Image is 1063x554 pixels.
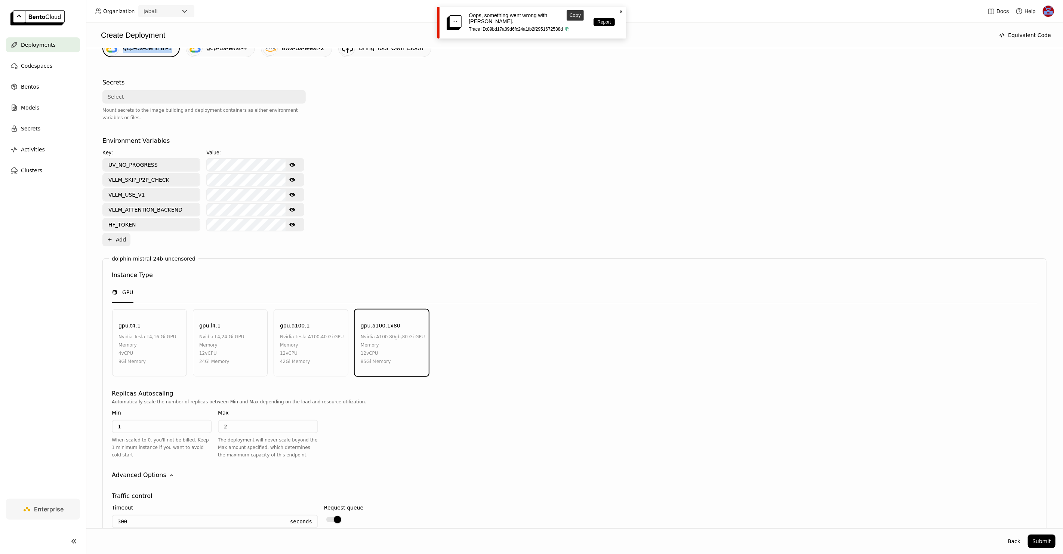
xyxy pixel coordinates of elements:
[112,271,153,280] div: Instance Type
[118,357,183,366] div: 9Gi Memory
[144,7,158,15] div: jabali
[6,142,80,157] a: Activities
[21,103,39,112] span: Models
[34,505,64,513] span: Enterprise
[594,18,614,26] a: Report
[281,44,324,52] span: aws-us-west-2
[1016,7,1036,15] div: Help
[102,136,170,145] div: Environment Variables
[21,61,52,70] span: Codespaces
[112,492,152,501] div: Traffic control
[6,499,80,520] a: Enterprise
[987,7,1009,15] a: Docs
[361,334,401,339] span: nvidia a100 80gb
[112,471,166,480] div: Advanced Options
[102,233,130,246] button: Add
[354,309,429,376] div: gpu.a100.1x80nvidia a100 80gb,80 Gi GPU Memory12vCPU85Gi Memory
[359,44,423,52] span: Bring Your Own Cloud
[206,44,247,52] span: gcp-us-east-4
[199,357,264,366] div: 24Gi Memory
[21,82,39,91] span: Bentos
[1043,6,1054,17] img: Jhonatan Oliveira
[1028,535,1056,548] button: Submit
[289,207,295,213] svg: Show password text
[361,321,400,330] div: gpu.a100.1x80
[186,39,255,57] div: gcp-us-east-4
[122,289,133,296] span: GPU
[199,321,221,330] div: gpu.l4.1
[280,349,344,357] div: 12 vCPU
[206,148,304,157] div: Value:
[21,124,40,133] span: Secrets
[118,333,183,349] div: , 16 Gi GPU Memory
[286,204,299,216] button: Show password text
[361,357,425,366] div: 85Gi Memory
[112,471,1037,480] div: Advanced Options
[280,333,344,349] div: , 40 Gi GPU Memory
[6,100,80,115] a: Models
[285,515,312,527] div: Seconds
[102,148,200,157] div: Key:
[567,10,584,21] div: Copy
[469,27,586,32] p: Trace ID: 89bd17a89d6fc24a1fb2f2951672538d
[469,12,586,24] p: Oops, something went wrong with [PERSON_NAME].
[280,357,344,366] div: 42Gi Memory
[274,309,348,376] div: gpu.a100.1nvidia tesla a100,40 Gi GPU Memory12vCPU42Gi Memory
[286,159,299,171] button: Show password text
[112,504,133,512] div: Timeout
[286,219,299,231] button: Show password text
[6,121,80,136] a: Secrets
[103,189,200,201] input: Key
[103,8,135,15] span: Organization
[112,256,195,262] label: dolphin-mistral-24b-uncensored
[218,409,229,417] div: Max
[103,174,200,186] input: Key
[168,472,175,479] svg: Down
[112,389,173,398] div: Replicas Autoscaling
[199,349,264,357] div: 12 vCPU
[102,78,124,87] div: Secrets
[338,39,431,57] a: Bring Your Own Cloud
[289,162,295,168] svg: Show password text
[361,333,425,349] div: , 80 Gi GPU Memory
[123,44,172,52] span: gcp-us-central-1
[21,145,45,154] span: Activities
[112,409,121,417] div: Min
[118,349,183,357] div: 4 vCPU
[286,174,299,186] button: Show password text
[21,40,56,49] span: Deployments
[218,436,318,459] div: The deployment will never scale beyond the Max amount specified, which determines the maximum cap...
[112,309,187,376] div: gpu.t4.1nvidia tesla t4,16 Gi GPU Memory4vCPU9Gi Memory
[10,10,65,25] img: logo
[103,204,200,216] input: Key
[6,79,80,94] a: Bentos
[102,39,180,57] div: gcp-us-central-1
[199,334,220,339] span: nvidia l4
[996,8,1009,15] span: Docs
[995,28,1056,42] button: Equivalent Code
[280,334,320,339] span: nvidia tesla a100
[1003,535,1025,548] button: Back
[103,219,200,231] input: Key
[1025,8,1036,15] span: Help
[118,334,152,339] span: nvidia tesla t4
[289,192,295,198] svg: Show password text
[118,321,141,330] div: gpu.t4.1
[618,9,624,15] svg: Close
[289,222,295,228] svg: Show password text
[21,166,42,175] span: Clusters
[361,349,425,357] div: 12 vCPU
[280,321,310,330] div: gpu.a100.1
[6,37,80,52] a: Deployments
[112,398,1037,406] div: Automatically scale the number of replicas between Min and Max depending on the load and resource...
[286,189,299,201] button: Show password text
[93,30,992,40] div: Create Deployment
[193,309,268,376] div: gpu.l4.1nvidia l4,24 Gi GPU Memory12vCPU24Gi Memory
[261,39,332,57] div: aws-us-west-2
[103,159,200,171] input: Key
[289,177,295,183] svg: Show password text
[107,237,113,243] svg: Plus
[108,93,124,101] div: Select
[102,107,306,121] div: Mount secrets to the image building and deployment containers as either environment variables or ...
